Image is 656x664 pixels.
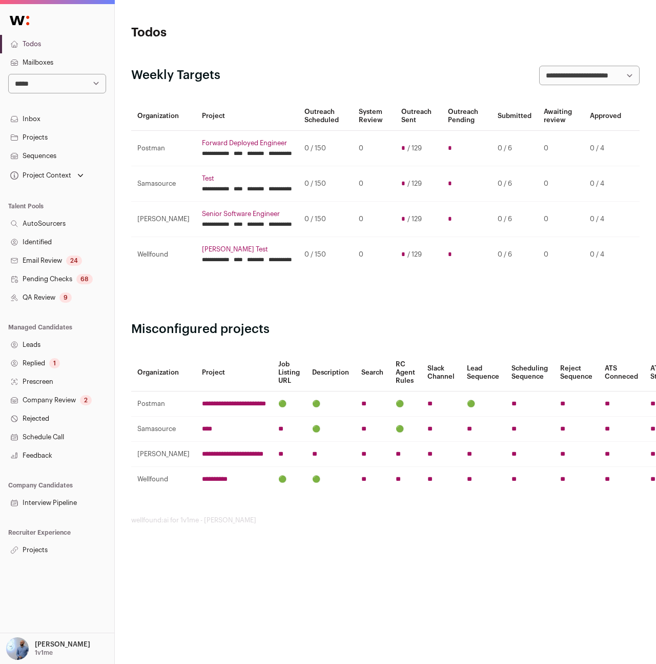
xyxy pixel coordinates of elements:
[584,237,627,272] td: 0 / 4
[8,171,71,180] div: Project Context
[298,102,353,131] th: Outreach Scheduled
[66,256,82,266] div: 24
[202,139,292,147] a: Forward Deployed Engineer
[584,202,627,237] td: 0 / 4
[584,131,627,166] td: 0 / 4
[35,649,53,657] p: 1v1me
[407,215,422,223] span: / 129
[49,358,60,368] div: 1
[584,166,627,202] td: 0 / 4
[131,67,220,84] h2: Weekly Targets
[538,202,584,237] td: 0
[76,274,93,284] div: 68
[505,354,554,392] th: Scheduling Sequence
[389,417,421,442] td: 🟢
[202,174,292,183] a: Test
[6,637,29,660] img: 97332-medium_jpg
[202,245,292,253] a: [PERSON_NAME] Test
[353,102,395,131] th: System Review
[442,102,491,131] th: Outreach Pending
[306,354,355,392] th: Description
[306,417,355,442] td: 🟢
[131,131,196,166] td: Postman
[131,25,301,41] h1: Todos
[491,102,538,131] th: Submitted
[461,354,505,392] th: Lead Sequence
[131,321,640,338] h2: Misconfigured projects
[395,102,442,131] th: Outreach Sent
[461,392,505,417] td: 🟢
[4,637,92,660] button: Open dropdown
[8,168,86,183] button: Open dropdown
[353,131,395,166] td: 0
[298,237,353,272] td: 0 / 150
[298,131,353,166] td: 0 / 150
[196,354,272,392] th: Project
[407,144,422,152] span: / 129
[389,392,421,417] td: 🟢
[298,166,353,202] td: 0 / 150
[538,237,584,272] td: 0
[272,354,306,392] th: Job Listing URL
[131,354,196,392] th: Organization
[131,237,196,272] td: Wellfound
[35,640,90,649] p: [PERSON_NAME]
[131,467,196,492] td: Wellfound
[491,202,538,237] td: 0 / 6
[538,102,584,131] th: Awaiting review
[491,237,538,272] td: 0 / 6
[554,354,599,392] th: Reject Sequence
[131,102,196,131] th: Organization
[599,354,644,392] th: ATS Conneced
[131,516,640,524] footer: wellfound:ai for 1v1me - [PERSON_NAME]
[421,354,461,392] th: Slack Channel
[491,166,538,202] td: 0 / 6
[272,392,306,417] td: 🟢
[196,102,298,131] th: Project
[306,467,355,492] td: 🟢
[131,392,196,417] td: Postman
[389,354,421,392] th: RC Agent Rules
[538,131,584,166] td: 0
[59,292,72,303] div: 9
[353,166,395,202] td: 0
[407,250,422,259] span: / 129
[131,202,196,237] td: [PERSON_NAME]
[355,354,389,392] th: Search
[306,392,355,417] td: 🟢
[80,395,92,405] div: 2
[584,102,627,131] th: Approved
[272,467,306,492] td: 🟢
[353,237,395,272] td: 0
[353,202,395,237] td: 0
[202,210,292,218] a: Senior Software Engineer
[131,166,196,202] td: Samasource
[298,202,353,237] td: 0 / 150
[4,10,35,31] img: Wellfound
[407,180,422,188] span: / 129
[131,417,196,442] td: Samasource
[538,166,584,202] td: 0
[131,442,196,467] td: [PERSON_NAME]
[491,131,538,166] td: 0 / 6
